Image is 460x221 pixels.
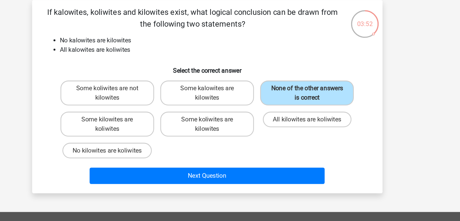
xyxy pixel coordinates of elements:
span: premium [304,8,323,13]
label: Some koliwites are kilowites [194,115,266,134]
span: [PERSON_NAME] [332,7,368,13]
a: [PERSON_NAME] [319,7,369,14]
div: 03:52 [341,35,364,50]
li: All kalowites are koliwites [116,63,357,70]
label: All kilowites are koliwites [273,115,342,127]
h6: Select the correct answer [103,75,357,86]
label: Some kalowites are kilowites [194,91,266,110]
img: Assessly [96,5,139,19]
label: No kilowites are koliwites [117,139,187,151]
label: None of the other answers is correct [271,91,344,110]
p: If kalowites, koliwites and kilowites exist, what logical conclusion can be drawn from the follow... [103,33,334,51]
span: Go [298,8,304,13]
label: Some kilowites are koliwites [116,115,189,134]
button: Next Question [139,158,321,171]
label: Some koliwites are not kilowites [116,91,189,110]
a: Gopremium [294,6,327,15]
li: No kalowites are kilowites [116,56,357,63]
